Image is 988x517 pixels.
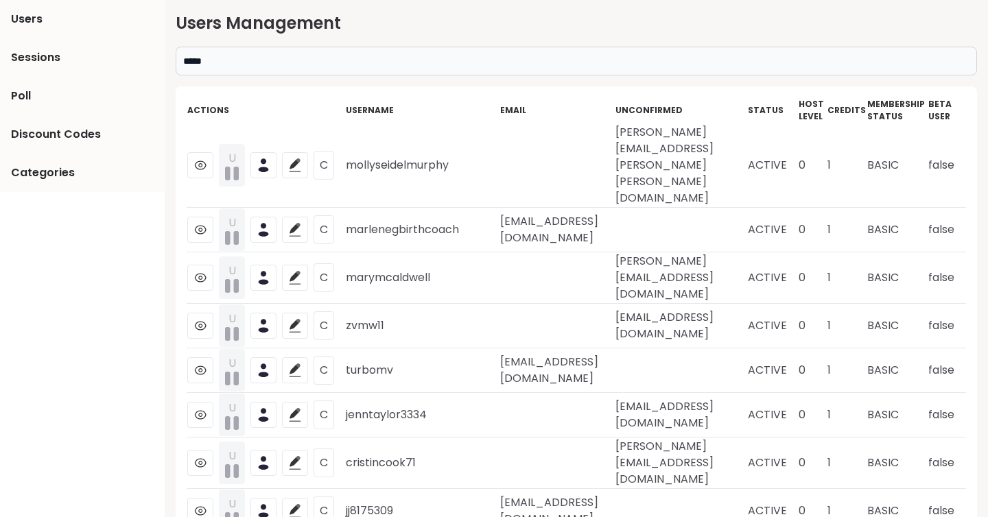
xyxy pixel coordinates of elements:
[219,349,245,392] button: U
[615,252,747,304] td: [PERSON_NAME][EMAIL_ADDRESS][DOMAIN_NAME]
[798,393,826,437] td: 0
[219,304,245,347] button: U
[345,348,499,393] td: turbomv
[798,304,826,348] td: 0
[928,304,966,348] td: false
[798,252,826,304] td: 0
[747,97,798,123] th: Status
[747,393,798,437] td: ACTIVE
[798,437,826,489] td: 0
[928,437,966,489] td: false
[314,311,334,340] button: C
[615,123,747,208] td: [PERSON_NAME][EMAIL_ADDRESS][PERSON_NAME][PERSON_NAME][DOMAIN_NAME]
[867,304,928,348] td: BASIC
[827,304,867,348] td: 1
[219,144,245,187] button: U
[747,437,798,489] td: ACTIVE
[11,11,43,27] span: Users
[314,448,334,477] button: C
[827,123,867,208] td: 1
[187,97,345,123] th: Actions
[11,126,101,143] span: Discount Codes
[827,208,867,252] td: 1
[827,393,867,437] td: 1
[499,348,615,393] td: [EMAIL_ADDRESS][DOMAIN_NAME]
[798,97,826,123] th: Host Level
[928,208,966,252] td: false
[345,97,499,123] th: Username
[499,97,615,123] th: Email
[314,356,334,385] button: C
[345,208,499,252] td: marlenegbirthcoach
[798,348,826,393] td: 0
[345,123,499,208] td: mollyseidelmurphy
[219,442,245,484] button: U
[11,49,60,66] span: Sessions
[798,208,826,252] td: 0
[615,437,747,489] td: [PERSON_NAME][EMAIL_ADDRESS][DOMAIN_NAME]
[345,437,499,489] td: cristincook71
[314,263,334,292] button: C
[798,123,826,208] td: 0
[867,252,928,304] td: BASIC
[827,252,867,304] td: 1
[11,88,31,104] span: Poll
[314,215,334,244] button: C
[747,123,798,208] td: ACTIVE
[314,151,334,180] button: C
[11,165,75,181] span: Categories
[867,393,928,437] td: BASIC
[827,437,867,489] td: 1
[219,256,245,299] button: U
[928,97,966,123] th: Beta User
[747,348,798,393] td: ACTIVE
[345,252,499,304] td: marymcaldwell
[615,393,747,437] td: [EMAIL_ADDRESS][DOMAIN_NAME]
[827,348,867,393] td: 1
[867,123,928,208] td: BASIC
[747,208,798,252] td: ACTIVE
[928,393,966,437] td: false
[345,304,499,348] td: zvmw11
[345,393,499,437] td: jenntaylor3334
[928,252,966,304] td: false
[928,123,966,208] td: false
[867,97,928,123] th: Membership Status
[615,97,747,123] th: Unconfirmed
[176,11,977,36] h2: Users Management
[867,348,928,393] td: BASIC
[928,348,966,393] td: false
[747,252,798,304] td: ACTIVE
[827,97,867,123] th: credits
[314,400,334,429] button: C
[867,437,928,489] td: BASIC
[499,208,615,252] td: [EMAIL_ADDRESS][DOMAIN_NAME]
[219,208,245,251] button: U
[615,304,747,348] td: [EMAIL_ADDRESS][DOMAIN_NAME]
[219,394,245,436] button: U
[867,208,928,252] td: BASIC
[747,304,798,348] td: ACTIVE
